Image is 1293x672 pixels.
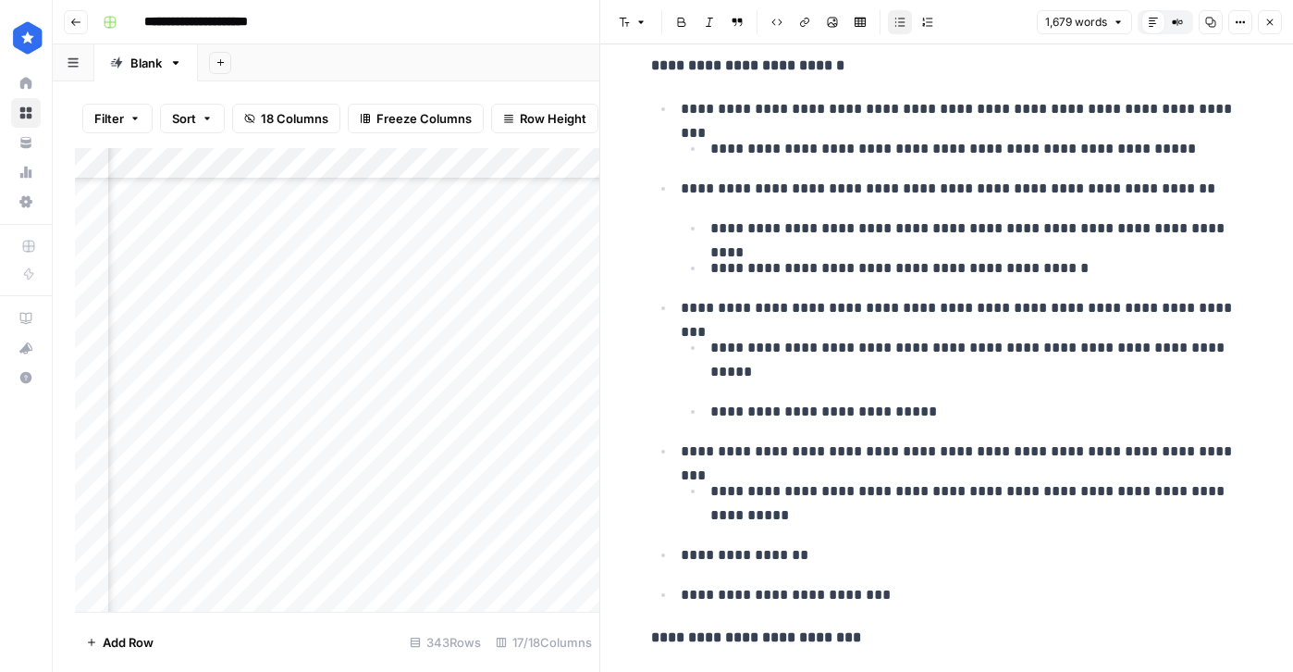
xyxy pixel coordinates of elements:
[12,334,40,362] div: What's new?
[491,104,598,133] button: Row Height
[11,363,41,392] button: Help + Support
[11,333,41,363] button: What's new?
[488,628,599,657] div: 17/18 Columns
[11,187,41,217] a: Settings
[11,157,41,187] a: Usage
[82,104,153,133] button: Filter
[94,44,198,81] a: Blank
[11,128,41,157] a: Your Data
[11,304,41,333] a: AirOps Academy
[261,109,328,128] span: 18 Columns
[232,104,340,133] button: 18 Columns
[130,54,162,72] div: Blank
[11,98,41,128] a: Browse
[376,109,472,128] span: Freeze Columns
[160,104,225,133] button: Sort
[1045,14,1107,31] span: 1,679 words
[11,21,44,55] img: ConsumerAffairs Logo
[75,628,165,657] button: Add Row
[103,633,154,652] span: Add Row
[11,15,41,61] button: Workspace: ConsumerAffairs
[402,628,488,657] div: 343 Rows
[520,109,586,128] span: Row Height
[1037,10,1132,34] button: 1,679 words
[172,109,196,128] span: Sort
[94,109,124,128] span: Filter
[11,68,41,98] a: Home
[348,104,484,133] button: Freeze Columns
